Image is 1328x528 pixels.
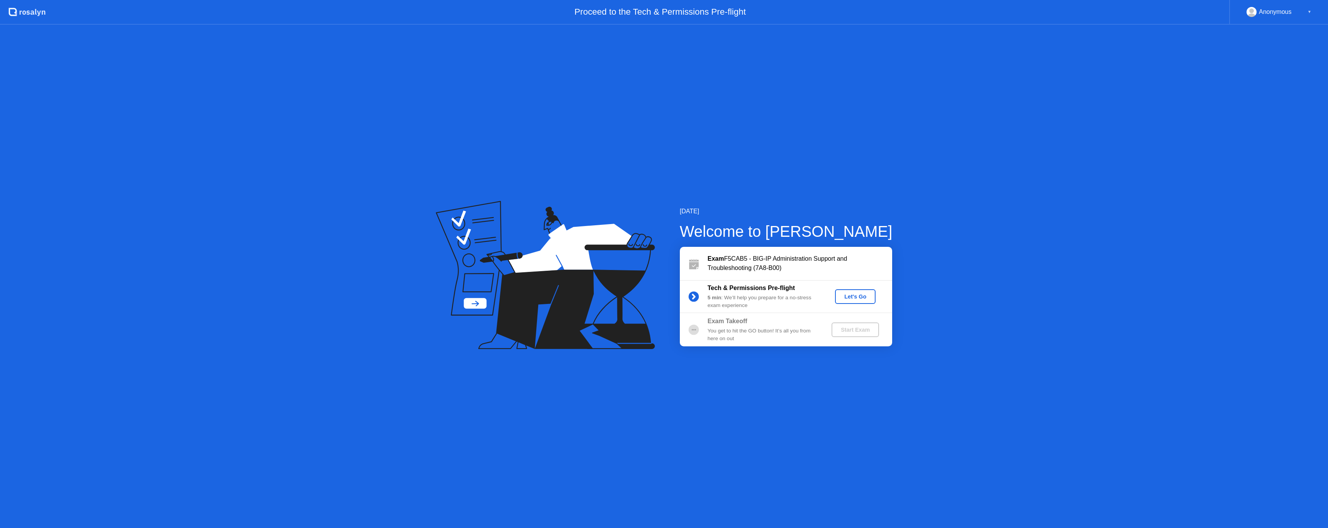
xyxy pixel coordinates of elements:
[832,322,879,337] button: Start Exam
[708,318,747,324] b: Exam Takeoff
[708,285,795,291] b: Tech & Permissions Pre-flight
[708,254,892,273] div: F5CAB5 - BIG-IP Administration Support and Troubleshooting (7A8-B00)
[708,327,819,343] div: You get to hit the GO button! It’s all you from here on out
[835,289,876,304] button: Let's Go
[708,295,722,300] b: 5 min
[838,294,872,300] div: Let's Go
[708,255,724,262] b: Exam
[1308,7,1311,17] div: ▼
[835,327,876,333] div: Start Exam
[680,220,893,243] div: Welcome to [PERSON_NAME]
[708,294,819,310] div: : We’ll help you prepare for a no-stress exam experience
[1259,7,1292,17] div: Anonymous
[680,207,893,216] div: [DATE]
